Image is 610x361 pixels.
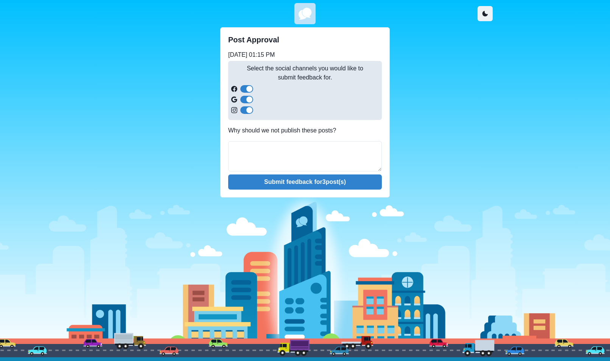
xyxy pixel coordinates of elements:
p: [DATE] 01:15 PM [228,50,382,59]
p: Select the social channels you would like to submit feedback for. [231,64,379,82]
h2: Post Approval [228,35,382,44]
p: Why should we not publish these posts? [228,126,382,135]
button: Toggle Mode [478,6,493,21]
button: Submit feedback for3post(s) [228,174,382,190]
img: u8dYElcwoIgCIIgCIIgCIIgCIIgCIIgCIIgCIIgCIIgCIIgCIIgCIIgCIIgCIIgCIKgBfgfhTKg+uHK8RYAAAAASUVORK5CYII= [296,5,314,23]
